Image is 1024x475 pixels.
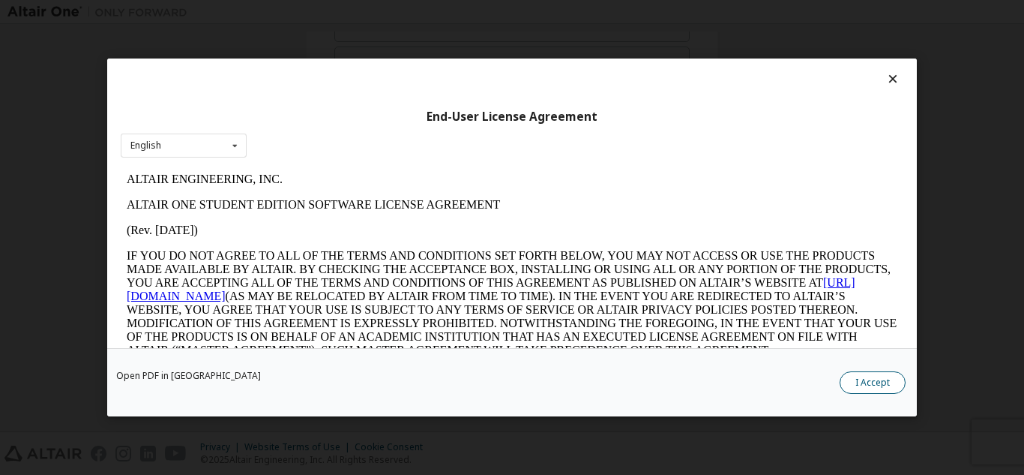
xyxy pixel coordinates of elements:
a: Open PDF in [GEOGRAPHIC_DATA] [116,371,261,380]
a: [URL][DOMAIN_NAME] [6,110,735,136]
p: IF YOU DO NOT AGREE TO ALL OF THE TERMS AND CONDITIONS SET FORTH BELOW, YOU MAY NOT ACCESS OR USE... [6,83,777,191]
div: End-User License Agreement [121,110,903,125]
p: ALTAIR ENGINEERING, INC. [6,6,777,20]
p: ALTAIR ONE STUDENT EDITION SOFTWARE LICENSE AGREEMENT [6,32,777,45]
div: English [130,141,161,150]
p: (Rev. [DATE]) [6,57,777,71]
button: I Accept [840,371,906,394]
p: This Altair One Student Edition Software License Agreement (“Agreement”) is between Altair Engine... [6,203,777,257]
